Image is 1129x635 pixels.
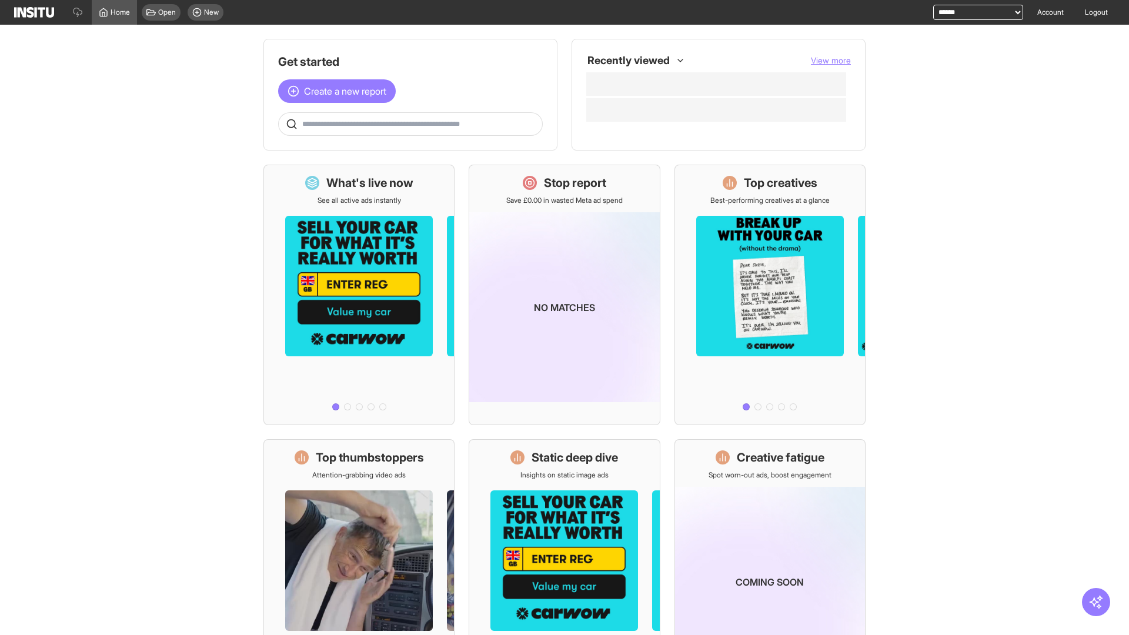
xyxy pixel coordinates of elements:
h1: Get started [278,54,543,70]
span: Create a new report [304,84,386,98]
p: See all active ads instantly [318,196,401,205]
span: Home [111,8,130,17]
h1: Static deep dive [532,449,618,466]
h1: Stop report [544,175,606,191]
button: View more [811,55,851,66]
p: Attention-grabbing video ads [312,470,406,480]
p: Save £0.00 in wasted Meta ad spend [506,196,623,205]
h1: Top thumbstoppers [316,449,424,466]
h1: What's live now [326,175,413,191]
a: What's live nowSee all active ads instantly [263,165,455,425]
p: Best-performing creatives at a glance [710,196,830,205]
span: Open [158,8,176,17]
p: No matches [534,300,595,315]
p: Insights on static image ads [520,470,609,480]
a: Top creativesBest-performing creatives at a glance [674,165,866,425]
img: Logo [14,7,54,18]
img: coming-soon-gradient_kfitwp.png [469,212,659,402]
a: Stop reportSave £0.00 in wasted Meta ad spendNo matches [469,165,660,425]
span: View more [811,55,851,65]
span: New [204,8,219,17]
h1: Top creatives [744,175,817,191]
button: Create a new report [278,79,396,103]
